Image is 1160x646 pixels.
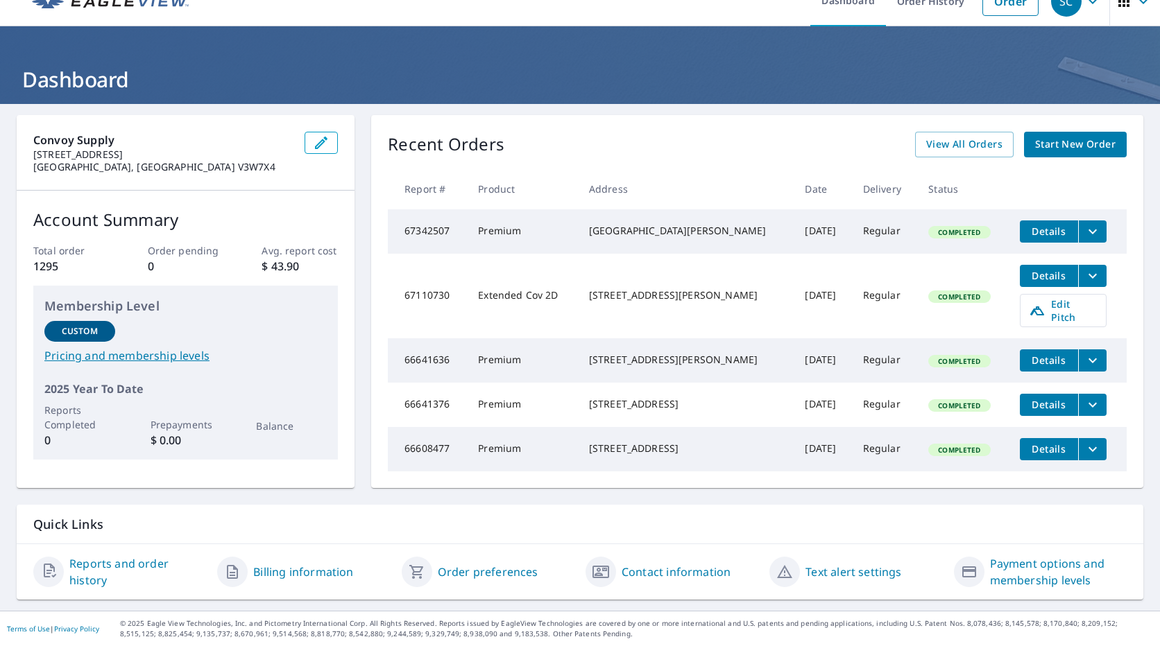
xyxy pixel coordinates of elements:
div: [STREET_ADDRESS][PERSON_NAME] [589,288,783,302]
th: Date [794,168,851,209]
span: Details [1028,225,1070,238]
a: Start New Order [1024,132,1127,157]
p: Order pending [148,243,224,258]
p: Prepayments [151,417,221,432]
a: Edit Pitch [1020,294,1107,327]
td: 66641636 [388,338,467,383]
button: filesDropdownBtn-67342507 [1078,220,1107,243]
button: detailsBtn-66641636 [1020,349,1078,372]
span: Details [1028,269,1070,282]
button: detailsBtn-67110730 [1020,265,1078,287]
td: Regular [852,383,918,427]
p: $ 0.00 [151,432,221,448]
p: Quick Links [33,516,1127,533]
p: Custom [62,325,98,338]
p: Avg. report cost [262,243,338,258]
a: Contact information [622,564,731,580]
td: Regular [852,254,918,338]
div: [STREET_ADDRESS] [589,397,783,411]
p: | [7,625,99,633]
td: 66641376 [388,383,467,427]
div: [GEOGRAPHIC_DATA][PERSON_NAME] [589,224,783,238]
p: $ 43.90 [262,258,338,274]
a: Payment options and membership levels [990,555,1127,588]
span: Completed [930,356,989,366]
th: Report # [388,168,467,209]
td: [DATE] [794,427,851,471]
a: Privacy Policy [54,624,99,634]
td: [DATE] [794,209,851,254]
p: Recent Orders [388,132,504,157]
p: [STREET_ADDRESS] [33,148,293,161]
p: Membership Level [44,297,327,315]
span: Details [1028,353,1070,367]
button: detailsBtn-66641376 [1020,394,1078,416]
p: 1295 [33,258,110,274]
button: filesDropdownBtn-67110730 [1078,265,1107,287]
p: Convoy Supply [33,132,293,148]
a: Order preferences [438,564,538,580]
td: [DATE] [794,254,851,338]
p: Total order [33,243,110,258]
div: [STREET_ADDRESS][PERSON_NAME] [589,353,783,367]
p: Account Summary [33,207,338,232]
p: 2025 Year To Date [44,381,327,397]
p: © 2025 Eagle View Technologies, Inc. and Pictometry International Corp. All Rights Reserved. Repo... [120,618,1153,639]
button: filesDropdownBtn-66641376 [1078,394,1107,416]
td: Regular [852,427,918,471]
td: [DATE] [794,383,851,427]
button: filesDropdownBtn-66641636 [1078,349,1107,372]
p: [GEOGRAPHIC_DATA], [GEOGRAPHIC_DATA] V3W7X4 [33,161,293,173]
td: [DATE] [794,338,851,383]
td: Regular [852,338,918,383]
span: View All Orders [926,136,1003,153]
td: Premium [467,383,578,427]
span: Details [1028,442,1070,455]
button: detailsBtn-66608477 [1020,438,1078,460]
span: Completed [930,445,989,455]
span: Start New Order [1035,136,1116,153]
a: Pricing and membership levels [44,347,327,364]
span: Completed [930,292,989,302]
th: Delivery [852,168,918,209]
div: [STREET_ADDRESS] [589,442,783,455]
button: detailsBtn-67342507 [1020,220,1078,243]
a: Reports and order history [69,555,206,588]
th: Status [917,168,1009,209]
th: Address [578,168,794,209]
p: 0 [148,258,224,274]
a: Terms of Use [7,624,50,634]
p: Reports Completed [44,403,115,432]
span: Completed [930,401,989,410]
td: 67342507 [388,209,467,254]
span: Completed [930,227,989,237]
th: Product [467,168,578,209]
span: Details [1028,398,1070,411]
a: Billing information [253,564,353,580]
td: Regular [852,209,918,254]
a: Text alert settings [805,564,901,580]
h1: Dashboard [17,65,1143,94]
td: Premium [467,427,578,471]
td: Premium [467,209,578,254]
button: filesDropdownBtn-66608477 [1078,438,1107,460]
p: Balance [256,419,327,433]
span: Edit Pitch [1029,297,1098,324]
td: 67110730 [388,254,467,338]
td: 66608477 [388,427,467,471]
td: Premium [467,338,578,383]
a: View All Orders [915,132,1014,157]
td: Extended Cov 2D [467,254,578,338]
p: 0 [44,432,115,448]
